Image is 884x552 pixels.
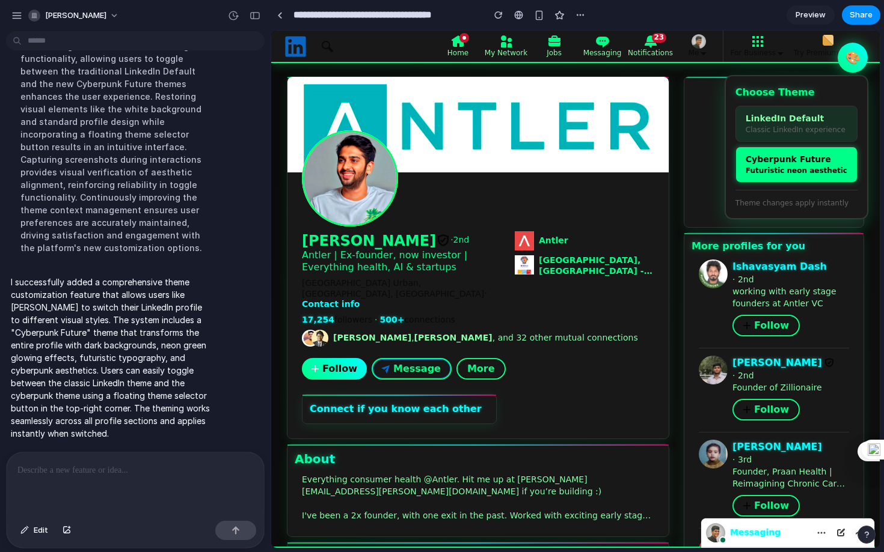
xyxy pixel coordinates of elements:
[842,5,880,25] button: Share
[464,159,586,178] div: Theme changes apply instantly
[464,75,586,111] button: LinkedIn DefaultClassic LinkedIn experience
[474,124,576,133] div: Cyberpunk Future
[11,32,212,261] div: Establishing seamless theme switching functionality, allowing users to toggle between the traditi...
[592,414,605,427] img: one_i.png
[566,12,597,42] button: 🎨
[23,6,125,25] button: [PERSON_NAME]
[850,9,873,21] span: Share
[474,95,576,103] div: Classic LinkedIn experience
[11,276,212,440] p: I successfully added a comprehensive theme customization feature that allows users like [PERSON_N...
[14,521,54,540] button: Edit
[464,116,586,152] button: Cyberpunk FutureFuturistic neon aesthetic
[474,136,576,144] div: Futuristic neon aesthetic
[474,83,576,93] div: LinkedIn Default
[45,10,106,22] span: [PERSON_NAME]
[796,9,826,21] span: Preview
[464,55,586,68] h3: Choose Theme
[34,524,48,536] span: Edit
[787,5,835,25] a: Preview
